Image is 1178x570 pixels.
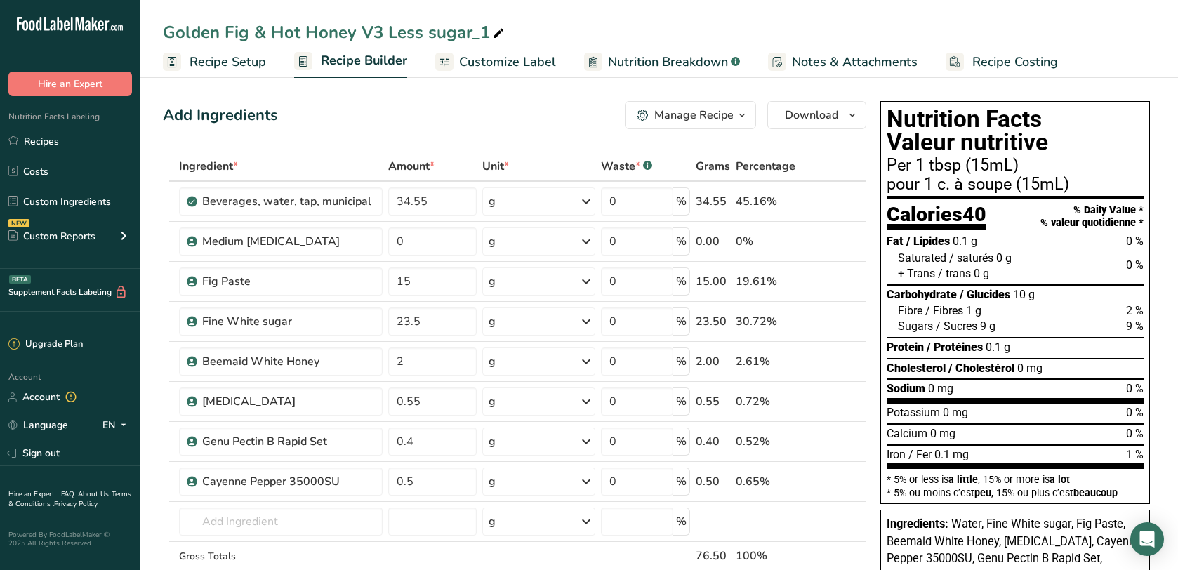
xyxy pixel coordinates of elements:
div: Per 1 tbsp (15mL) [887,157,1144,174]
span: 0 g [996,251,1012,265]
div: 0.00 [696,233,730,250]
span: 0 mg [1017,362,1043,375]
a: Language [8,413,68,437]
div: g [489,273,496,290]
div: Powered By FoodLabelMaker © 2025 All Rights Reserved [8,531,132,548]
span: 0.1 g [953,234,977,248]
span: 0.1 mg [934,448,969,461]
div: % Daily Value * % valeur quotidienne * [1040,204,1144,229]
div: 0.55 [696,393,730,410]
span: / Fibres [925,304,963,317]
div: g [489,193,496,210]
div: Gross Totals [179,549,383,564]
a: Terms & Conditions . [8,489,131,509]
span: Fibre [898,304,922,317]
span: 40 [962,202,986,226]
span: 1 % [1126,448,1144,461]
div: Open Intercom Messenger [1130,522,1164,556]
div: 34.55 [696,193,730,210]
div: EN [102,417,132,434]
div: g [489,433,496,450]
span: 0 % [1126,234,1144,248]
div: g [489,313,496,330]
span: Cholesterol [887,362,946,375]
a: Recipe Builder [294,45,407,79]
a: FAQ . [61,489,78,499]
div: Beemaid White Honey [202,353,375,370]
button: Hire an Expert [8,72,132,96]
span: / saturés [949,251,993,265]
span: 0.1 g [986,340,1010,354]
div: * 5% ou moins c’est , 15% ou plus c’est [887,488,1144,498]
a: Hire an Expert . [8,489,58,499]
span: 2 % [1126,304,1144,317]
div: 0.50 [696,473,730,490]
span: / Lipides [906,234,950,248]
span: Ingredients: [887,517,948,531]
div: Manage Recipe [654,107,734,124]
div: Calories [887,204,986,230]
span: Iron [887,448,906,461]
a: Recipe Setup [163,46,266,78]
div: 2.61% [736,353,800,370]
a: Recipe Costing [946,46,1058,78]
span: Nutrition Breakdown [608,53,728,72]
span: Recipe Builder [321,51,407,70]
div: g [489,473,496,490]
span: peu [974,487,991,498]
div: Beverages, water, tap, municipal [202,193,375,210]
span: Protein [887,340,924,354]
div: Medium [MEDICAL_DATA] [202,233,375,250]
div: Cayenne Pepper 35000SU [202,473,375,490]
a: About Us . [78,489,112,499]
span: Sugars [898,319,933,333]
span: 1 g [966,304,981,317]
div: 30.72% [736,313,800,330]
div: 0.72% [736,393,800,410]
div: 0% [736,233,800,250]
span: / Fer [908,448,932,461]
div: g [489,393,496,410]
span: Recipe Costing [972,53,1058,72]
section: * 5% or less is , 15% or more is [887,469,1144,498]
span: 9 g [980,319,995,333]
span: 9 % [1126,319,1144,333]
span: a lot [1050,474,1070,485]
span: 0 mg [930,427,955,440]
span: 0 % [1126,258,1144,272]
span: 0 mg [943,406,968,419]
a: Customize Label [435,46,556,78]
span: / trans [938,267,971,280]
div: 100% [736,548,800,564]
button: Manage Recipe [625,101,756,129]
div: 45.16% [736,193,800,210]
span: / Cholestérol [948,362,1014,375]
div: 23.50 [696,313,730,330]
a: Notes & Attachments [768,46,918,78]
a: Privacy Policy [54,499,98,509]
div: Add Ingredients [163,104,278,127]
span: / Sucres [936,319,977,333]
span: 0 % [1126,427,1144,440]
span: Sodium [887,382,925,395]
span: Potassium [887,406,940,419]
span: Fat [887,234,904,248]
span: Unit [482,158,509,175]
span: Download [785,107,838,124]
span: Amount [388,158,435,175]
span: 0 % [1126,382,1144,395]
div: Waste [601,158,652,175]
div: NEW [8,219,29,227]
div: Custom Reports [8,229,95,244]
div: pour 1 c. à soupe (15mL) [887,176,1144,193]
span: / Glucides [960,288,1010,301]
span: Carbohydrate [887,288,957,301]
span: 0 g [974,267,989,280]
div: 19.61% [736,273,800,290]
span: 0 mg [928,382,953,395]
div: [MEDICAL_DATA] [202,393,375,410]
div: Fine White sugar [202,313,375,330]
span: Notes & Attachments [792,53,918,72]
div: 15.00 [696,273,730,290]
div: 0.52% [736,433,800,450]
